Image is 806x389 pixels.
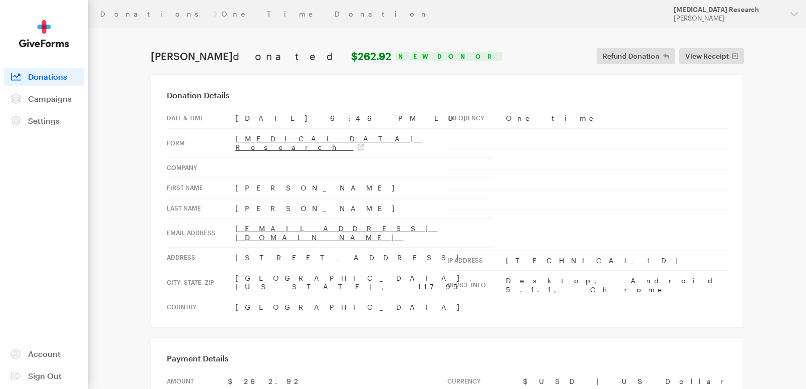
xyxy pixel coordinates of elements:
th: Email address [167,219,235,248]
a: Settings [4,112,84,130]
span: donated [233,50,349,62]
span: Sign Out [28,371,62,380]
th: Frequency [447,108,506,128]
td: [GEOGRAPHIC_DATA], [US_STATE], 11795 [235,268,492,297]
td: [PERSON_NAME] [235,198,492,219]
img: GiveForms [19,20,69,48]
th: Form [167,128,235,157]
td: One time [506,108,728,128]
a: Account [4,345,84,363]
strong: $262.92 [351,50,391,62]
td: [DATE] 6:46 PM EDT [235,108,492,128]
a: Campaigns [4,90,84,108]
span: View Receipt [685,50,729,62]
span: Campaigns [28,94,72,103]
td: [GEOGRAPHIC_DATA] [235,297,492,317]
th: First Name [167,178,235,199]
h3: Payment Details [167,353,728,363]
div: [PERSON_NAME] [674,14,782,23]
th: Address [167,248,235,268]
th: Device info [447,271,506,300]
td: [TECHNICAL_ID] [506,250,728,271]
th: Last Name [167,198,235,219]
h1: [PERSON_NAME] [151,50,391,62]
span: Account [28,349,61,358]
a: View Receipt [679,48,744,64]
td: [PERSON_NAME] [235,178,492,199]
td: [STREET_ADDRESS] [235,248,492,268]
button: Refund Donation [597,48,675,64]
a: Sign Out [4,367,84,385]
td: Desktop, Android 5.1.1, Chrome [506,271,728,300]
a: [EMAIL_ADDRESS][DOMAIN_NAME] [235,224,438,242]
th: Date & time [167,108,235,128]
th: Company [167,157,235,178]
span: Refund Donation [603,50,660,62]
span: Donations [28,72,67,81]
span: Settings [28,116,60,125]
h3: Donation Details [167,90,728,100]
div: New Donor [395,52,502,61]
th: Country [167,297,235,317]
th: IP address [447,250,506,271]
th: City, state, zip [167,268,235,297]
div: [MEDICAL_DATA] Research [674,6,782,14]
a: [MEDICAL_DATA] Research [235,134,423,152]
a: Donations [100,10,209,18]
a: Donations [4,68,84,86]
